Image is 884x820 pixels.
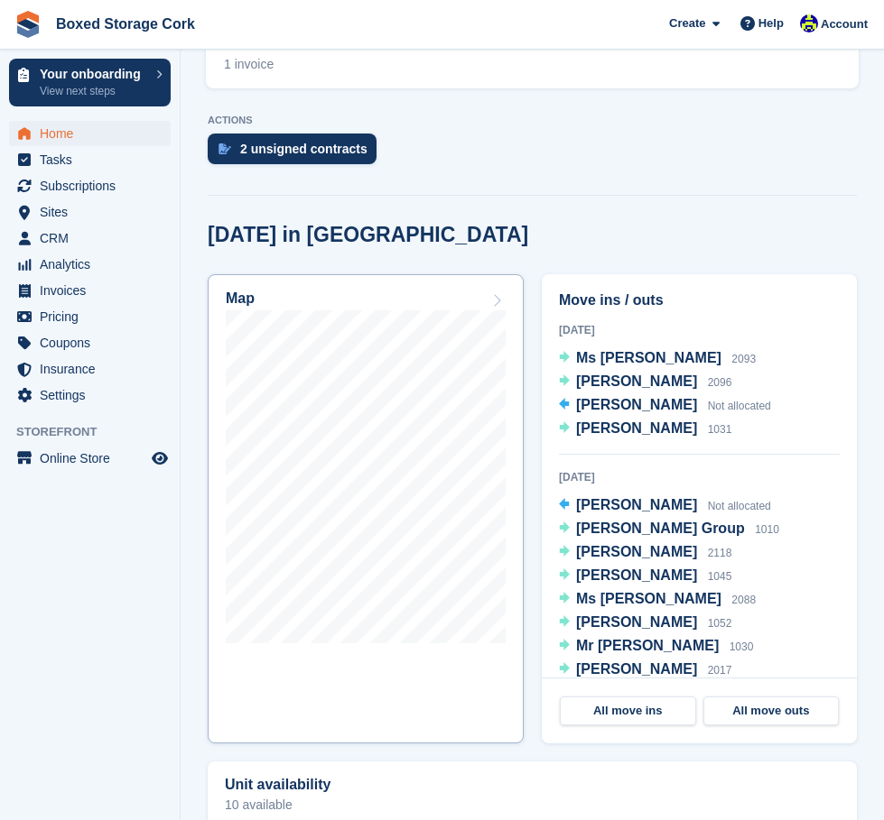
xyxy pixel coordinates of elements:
[9,121,171,146] a: menu
[40,252,148,277] span: Analytics
[9,147,171,172] a: menu
[731,353,756,365] span: 2093
[559,322,840,338] div: [DATE]
[40,68,147,80] p: Your onboarding
[576,497,697,512] span: [PERSON_NAME]
[40,304,148,329] span: Pricing
[576,373,697,389] span: [PERSON_NAME]
[576,661,697,677] span: [PERSON_NAME]
[708,664,732,677] span: 2017
[9,59,171,106] a: Your onboarding View next steps
[40,147,148,172] span: Tasks
[9,330,171,355] a: menu
[708,376,732,389] span: 2096
[40,226,148,251] span: CRM
[559,418,731,441] a: [PERSON_NAME] 1031
[224,57,348,72] div: 1 invoice
[16,423,180,441] span: Storefront
[40,83,147,99] p: View next steps
[559,635,753,659] a: Mr [PERSON_NAME] 1030
[708,617,732,630] span: 1052
[40,446,148,471] span: Online Store
[559,371,731,394] a: [PERSON_NAME] 2096
[576,350,721,365] span: Ms [PERSON_NAME]
[708,423,732,436] span: 1031
[708,500,771,512] span: Not allocated
[576,567,697,583] span: [PERSON_NAME]
[559,394,771,418] a: [PERSON_NAME] Not allocated
[800,14,818,32] img: Vincent
[225,777,330,793] h2: Unit availability
[755,523,779,536] span: 1010
[40,121,148,146] span: Home
[730,640,754,653] span: 1030
[9,382,171,408] a: menu
[9,356,171,382] a: menu
[40,330,148,355] span: Coupons
[576,397,697,412] span: [PERSON_NAME]
[669,14,705,32] span: Create
[703,696,840,725] a: All move outs
[9,304,171,329] a: menu
[821,15,868,33] span: Account
[225,798,840,811] p: 10 available
[40,278,148,303] span: Invoices
[240,142,368,156] div: 2 unsigned contracts
[559,347,756,371] a: Ms [PERSON_NAME] 2093
[40,356,148,382] span: Insurance
[576,521,745,536] span: [PERSON_NAME] Group
[208,134,386,173] a: 2 unsigned contracts
[576,614,697,630] span: [PERSON_NAME]
[9,446,171,471] a: menu
[9,226,171,251] a: menu
[731,594,756,606] span: 2088
[708,400,771,412] span: Not allocated
[560,696,696,725] a: All move ins
[559,612,731,635] a: [PERSON_NAME] 1052
[559,518,779,541] a: [PERSON_NAME] Group 1010
[40,382,148,408] span: Settings
[758,14,784,32] span: Help
[9,199,171,225] a: menu
[208,115,857,126] p: ACTIONS
[40,173,148,198] span: Subscriptions
[576,544,697,559] span: [PERSON_NAME]
[708,547,732,559] span: 2118
[576,638,719,653] span: Mr [PERSON_NAME]
[219,143,231,154] img: contract_signature_icon-13c848040528278c33f63329250d36e43548de30e8caae1d1a13099fd9432cc5.svg
[9,278,171,303] a: menu
[576,420,697,436] span: [PERSON_NAME]
[559,565,731,588] a: [PERSON_NAME] 1045
[9,252,171,277] a: menu
[40,199,148,225] span: Sites
[576,591,721,606] span: Ms [PERSON_NAME]
[208,223,528,247] h2: [DATE] in [GEOGRAPHIC_DATA]
[49,9,202,39] a: Boxed Storage Cork
[559,659,731,682] a: [PERSON_NAME] 2017
[559,541,731,565] a: [PERSON_NAME] 2118
[149,447,171,469] a: Preview store
[559,469,840,485] div: [DATE]
[208,274,524,743] a: Map
[559,588,756,612] a: Ms [PERSON_NAME] 2088
[226,290,255,307] h2: Map
[559,290,840,311] h2: Move ins / outs
[9,173,171,198] a: menu
[708,570,732,583] span: 1045
[559,494,771,518] a: [PERSON_NAME] Not allocated
[14,11,42,38] img: stora-icon-8386f47178a22dfd0bd8f6a31ec36ba5ce8667c1dd55bd0f319d3a0aa187defe.svg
